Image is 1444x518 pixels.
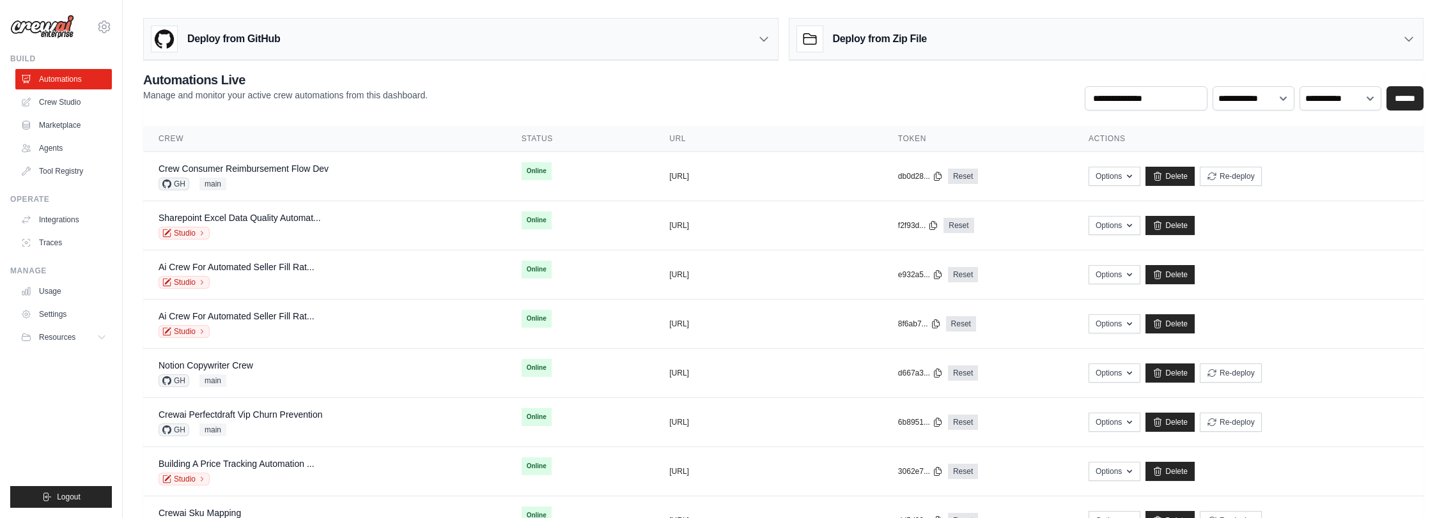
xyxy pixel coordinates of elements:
[10,54,112,64] div: Build
[143,126,506,152] th: Crew
[159,164,329,174] a: Crew Consumer Reimbursement Flow Dev
[522,211,552,229] span: Online
[898,319,941,329] button: 8f6ab7...
[898,466,943,476] button: 3062e7...
[15,69,112,89] a: Automations
[522,261,552,278] span: Online
[159,508,241,518] a: Crewai Sku Mapping
[948,169,978,184] a: Reset
[833,31,927,47] h3: Deploy from Zip File
[151,26,177,52] img: GitHub Logo
[159,227,210,240] a: Studio
[1089,462,1140,481] button: Options
[1200,363,1262,383] button: Re-deploy
[57,492,81,502] span: Logout
[1089,167,1140,186] button: Options
[15,92,112,112] a: Crew Studio
[948,464,978,479] a: Reset
[1089,216,1140,235] button: Options
[1089,314,1140,333] button: Options
[898,368,943,378] button: d667a3...
[159,473,210,485] a: Studio
[522,162,552,180] span: Online
[1089,265,1140,284] button: Options
[898,417,943,427] button: 6b8951...
[15,281,112,301] a: Usage
[1145,314,1195,333] a: Delete
[1073,126,1424,152] th: Actions
[15,161,112,181] a: Tool Registry
[948,365,978,381] a: Reset
[15,232,112,253] a: Traces
[1145,413,1195,432] a: Delete
[1145,216,1195,235] a: Delete
[948,267,978,282] a: Reset
[159,213,321,223] a: Sharepoint Excel Data Quality Automat...
[143,89,428,102] p: Manage and monitor your active crew automations from this dashboard.
[159,325,210,338] a: Studio
[10,486,112,508] button: Logout
[15,138,112,158] a: Agents
[1089,363,1140,383] button: Options
[159,409,323,420] a: Crewai Perfectdraft Vip Churn Prevention
[199,374,226,387] span: main
[522,310,552,328] span: Online
[39,332,75,342] span: Resources
[1145,167,1195,186] a: Delete
[159,423,189,436] span: GH
[883,126,1073,152] th: Token
[654,126,883,152] th: URL
[1200,413,1262,432] button: Re-deploy
[159,178,189,190] span: GH
[199,423,226,436] span: main
[187,31,280,47] h3: Deploy from GitHub
[522,408,552,426] span: Online
[898,270,943,280] button: e932a5...
[199,178,226,190] span: main
[506,126,655,152] th: Status
[1145,363,1195,383] a: Delete
[10,266,112,276] div: Manage
[159,459,314,469] a: Building A Price Tracking Automation ...
[10,194,112,204] div: Operate
[159,262,314,272] a: Ai Crew For Automated Seller Fill Rat...
[1089,413,1140,432] button: Options
[15,115,112,135] a: Marketplace
[10,15,74,39] img: Logo
[1145,265,1195,284] a: Delete
[159,311,314,321] a: Ai Crew For Automated Seller Fill Rat...
[1200,167,1262,186] button: Re-deploy
[159,360,253,370] a: Notion Copywriter Crew
[143,71,428,89] h2: Automations Live
[898,220,938,231] button: f2f93d...
[946,316,976,331] a: Reset
[1145,462,1195,481] a: Delete
[522,457,552,475] span: Online
[159,374,189,387] span: GH
[15,327,112,347] button: Resources
[159,276,210,289] a: Studio
[15,209,112,230] a: Integrations
[943,218,974,233] a: Reset
[15,304,112,324] a: Settings
[522,359,552,377] span: Online
[898,171,943,181] button: db0d28...
[948,415,978,430] a: Reset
